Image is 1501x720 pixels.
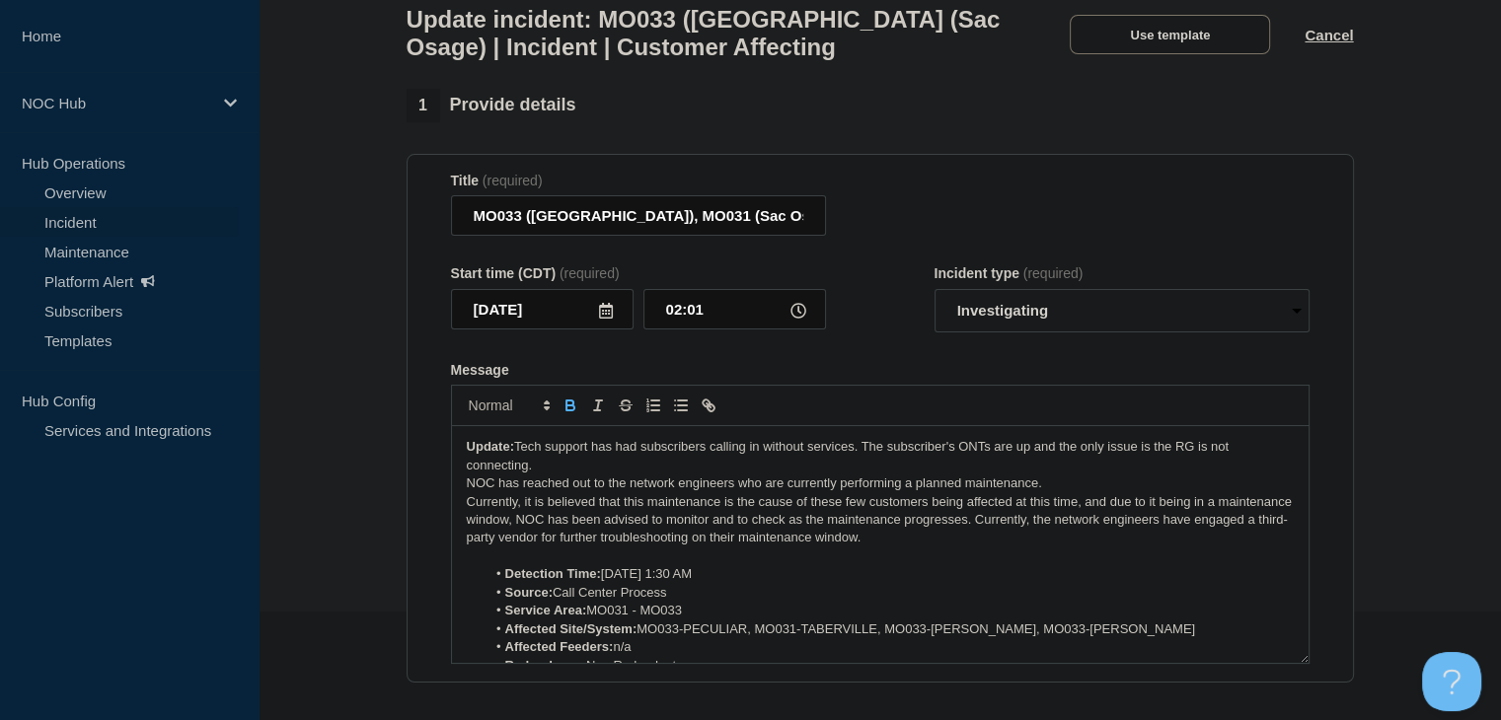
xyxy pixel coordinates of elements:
[486,638,1294,656] li: n/a
[935,265,1310,281] div: Incident type
[486,565,1294,583] li: [DATE] 1:30 AM
[451,362,1310,378] div: Message
[505,658,586,673] strong: Redundancy:
[467,439,514,454] strong: Update:
[483,173,543,188] span: (required)
[451,265,826,281] div: Start time (CDT)
[505,639,614,654] strong: Affected Feeders:
[505,621,638,636] strong: Affected Site/System:
[467,474,1294,492] p: NOC has reached out to the network engineers who are currently performing a planned maintenance.
[612,394,639,417] button: Toggle strikethrough text
[1023,265,1084,281] span: (required)
[505,566,601,581] strong: Detection Time:
[407,89,576,122] div: Provide details
[1070,15,1270,54] button: Use template
[467,438,1294,474] p: Tech support has had subscribers calling in without services. The subscriber's ONTs are up and th...
[451,173,826,188] div: Title
[639,394,667,417] button: Toggle ordered list
[667,394,695,417] button: Toggle bulleted list
[486,584,1294,602] li: Call Center Process
[560,265,620,281] span: (required)
[486,657,1294,675] li: Non Redundant
[467,493,1294,547] p: Currently, it is believed that this maintenance is the cause of these few customers being affecte...
[486,602,1294,619] li: MO031 - MO033
[451,195,826,236] input: Title
[935,289,1310,332] select: Incident type
[643,289,826,329] input: HH:MM
[407,6,1036,61] h1: Update incident: MO033 ([GEOGRAPHIC_DATA] (Sac Osage) | Incident | Customer Affecting
[505,585,553,600] strong: Source:
[505,603,587,617] strong: Service Area:
[407,89,440,122] span: 1
[1305,27,1353,43] button: Cancel
[460,394,557,417] span: Font size
[557,394,584,417] button: Toggle bold text
[451,289,634,329] input: YYYY-MM-DD
[695,394,722,417] button: Toggle link
[584,394,612,417] button: Toggle italic text
[452,426,1309,663] div: Message
[1422,652,1481,711] iframe: Help Scout Beacon - Open
[486,620,1294,638] li: MO033-PECULIAR, MO031-TABERVILLE, MO033-[PERSON_NAME], MO033-[PERSON_NAME]
[22,95,211,111] p: NOC Hub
